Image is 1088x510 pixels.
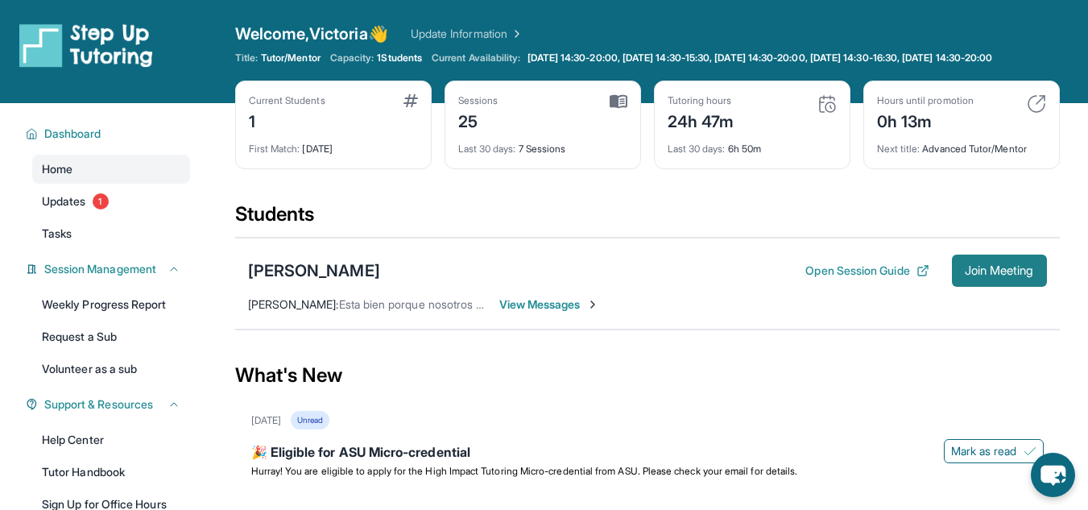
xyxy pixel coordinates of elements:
[668,94,734,107] div: Tutoring hours
[458,133,627,155] div: 7 Sessions
[32,458,190,487] a: Tutor Handbook
[249,107,325,133] div: 1
[411,26,523,42] a: Update Information
[1031,453,1075,497] button: chat-button
[527,52,993,64] span: [DATE] 14:30-20:00, [DATE] 14:30-15:30, [DATE] 14:30-20:00, [DATE] 14:30-16:30, [DATE] 14:30-20:00
[249,143,300,155] span: First Match :
[44,396,153,413] span: Support & Resources
[403,94,418,107] img: card
[524,52,996,64] a: [DATE] 14:30-20:00, [DATE] 14:30-15:30, [DATE] 14:30-20:00, [DATE] 14:30-16:30, [DATE] 14:30-20:00
[42,226,72,242] span: Tasks
[499,296,600,313] span: View Messages
[38,126,180,142] button: Dashboard
[42,193,86,209] span: Updates
[32,290,190,319] a: Weekly Progress Report
[235,23,388,45] span: Welcome, Victoria 👋
[330,52,374,64] span: Capacity:
[805,263,929,279] button: Open Session Guide
[32,219,190,248] a: Tasks
[42,161,72,177] span: Home
[432,52,520,64] span: Current Availability:
[32,322,190,351] a: Request a Sub
[251,465,798,477] span: Hurray! You are eligible to apply for the High Impact Tutoring Micro-credential from ASU. Please ...
[951,443,1017,459] span: Mark as read
[339,297,679,311] span: Esta bien porque nosotros no emos llegado a casa también gracias
[877,143,920,155] span: Next title :
[248,297,339,311] span: [PERSON_NAME] :
[817,94,837,114] img: card
[291,411,329,429] div: Unread
[251,414,281,427] div: [DATE]
[458,94,498,107] div: Sessions
[877,107,974,133] div: 0h 13m
[235,52,258,64] span: Title:
[249,94,325,107] div: Current Students
[952,255,1047,287] button: Join Meeting
[1027,94,1046,114] img: card
[944,439,1044,463] button: Mark as read
[32,187,190,216] a: Updates1
[235,201,1060,237] div: Students
[44,126,101,142] span: Dashboard
[32,425,190,454] a: Help Center
[377,52,422,64] span: 1 Students
[235,340,1060,411] div: What's New
[877,133,1046,155] div: Advanced Tutor/Mentor
[249,133,418,155] div: [DATE]
[586,298,599,311] img: Chevron-Right
[965,266,1034,276] span: Join Meeting
[32,155,190,184] a: Home
[251,442,1044,465] div: 🎉 Eligible for ASU Micro-credential
[19,23,153,68] img: logo
[248,259,380,282] div: [PERSON_NAME]
[610,94,627,109] img: card
[458,107,498,133] div: 25
[261,52,321,64] span: Tutor/Mentor
[93,193,109,209] span: 1
[877,94,974,107] div: Hours until promotion
[507,26,523,42] img: Chevron Right
[38,396,180,413] button: Support & Resources
[1024,445,1036,458] img: Mark as read
[668,107,734,133] div: 24h 47m
[44,261,156,277] span: Session Management
[38,261,180,277] button: Session Management
[32,355,190,384] a: Volunteer as a sub
[458,143,516,155] span: Last 30 days :
[668,143,726,155] span: Last 30 days :
[668,133,837,155] div: 6h 50m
